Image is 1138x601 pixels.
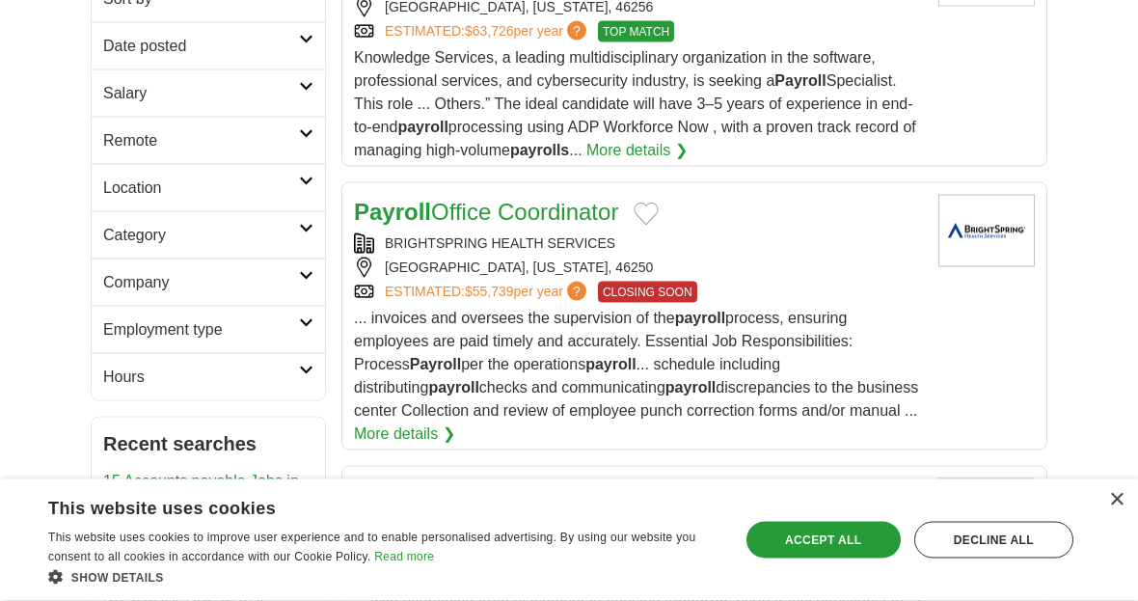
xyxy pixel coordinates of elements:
h2: Salary [103,82,299,105]
a: Remote [92,117,325,164]
a: More details ❯ [354,423,455,446]
span: CLOSING SOON [598,282,697,303]
div: Decline all [914,522,1073,559]
strong: Payroll [410,356,461,372]
a: PayrollOffice Coordinator [354,199,618,225]
a: BRIGHTSPRING HEALTH SERVICES [385,235,615,251]
a: Read more, opens a new window [374,550,434,563]
h2: Company [103,271,299,294]
div: Close [1109,493,1124,507]
a: Date posted [92,22,325,69]
a: ESTIMATED:$63,726per year? [385,21,590,42]
span: TOP MATCH [598,21,674,42]
span: Show details [71,571,164,585]
img: BrightSpring Health Services logo [938,195,1035,267]
a: 15 Accounts payable Jobs in Fishers, [GEOGRAPHIC_DATA] [103,473,299,535]
strong: payroll [585,356,636,372]
span: ... invoices and oversees the supervision of the process, ensuring employees are paid timely and ... [354,310,918,419]
strong: Payroll [774,72,826,89]
span: ? [567,282,586,301]
h2: Hours [103,366,299,389]
a: ESTIMATED:$55,739per year? [385,282,590,303]
strong: payroll [428,379,478,396]
h2: Recent searches [103,429,313,458]
h2: Category [103,224,299,247]
strong: payroll [397,119,447,135]
span: ? [567,21,586,41]
div: Accept all [746,522,901,559]
h2: Employment type [103,318,299,341]
a: Location [92,164,325,211]
a: More details ❯ [586,139,688,162]
a: Employment type [92,306,325,353]
div: [GEOGRAPHIC_DATA], [US_STATE], 46250 [354,258,923,278]
img: Company logo [938,478,1035,551]
strong: payrolls [510,142,569,158]
h2: Date posted [103,35,299,58]
a: Company [92,259,325,306]
button: Add to favorite jobs [634,203,659,226]
span: $55,739 [465,284,514,299]
span: This website uses cookies to improve user experience and to enable personalised advertising. By u... [48,531,695,563]
strong: payroll [665,379,716,396]
a: Category [92,211,325,259]
a: Salary [92,69,325,117]
h2: Remote [103,129,299,152]
div: Show details [48,567,719,587]
a: Hours [92,353,325,400]
h2: Location [103,177,299,200]
span: $63,726 [465,23,514,39]
strong: Payroll [354,199,431,225]
span: Knowledge Services, a leading multidisciplinary organization in the software, professional servic... [354,49,916,158]
div: This website uses cookies [48,491,671,520]
strong: payroll [675,310,725,326]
